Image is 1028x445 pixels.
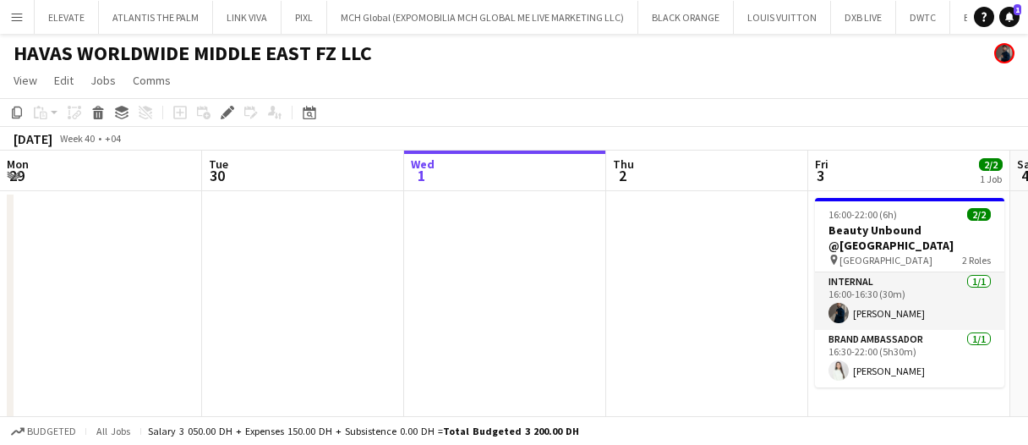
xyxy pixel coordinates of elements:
[610,166,634,185] span: 2
[962,254,991,266] span: 2 Roles
[828,208,897,221] span: 16:00-22:00 (6h)
[327,1,638,34] button: MCH Global (EXPOMOBILIA MCH GLOBAL ME LIVE MARKETING LLC)
[7,157,29,172] span: Mon
[831,1,896,34] button: DXB LIVE
[126,69,178,91] a: Comms
[994,43,1014,63] app-user-avatar: Mohamed Arafa
[209,157,228,172] span: Tue
[815,272,1004,330] app-card-role: Internal1/116:00-16:30 (30m)[PERSON_NAME]
[14,41,372,66] h1: HAVAS WORLDWIDE MIDDLE EAST FZ LLC
[613,157,634,172] span: Thu
[56,132,98,145] span: Week 40
[7,69,44,91] a: View
[206,166,228,185] span: 30
[35,1,99,34] button: ELEVATE
[105,132,121,145] div: +04
[967,208,991,221] span: 2/2
[999,7,1020,27] a: 1
[8,422,79,441] button: Budgeted
[979,158,1003,171] span: 2/2
[839,254,932,266] span: [GEOGRAPHIC_DATA]
[815,157,828,172] span: Fri
[812,166,828,185] span: 3
[896,1,950,34] button: DWTC
[99,1,213,34] button: ATLANTIS THE PALM
[408,166,435,185] span: 1
[815,198,1004,387] app-job-card: 16:00-22:00 (6h)2/2Beauty Unbound @[GEOGRAPHIC_DATA] [GEOGRAPHIC_DATA]2 RolesInternal1/116:00-16:...
[1014,4,1021,15] span: 1
[27,426,76,437] span: Budgeted
[213,1,282,34] button: LINK VIVA
[84,69,123,91] a: Jobs
[133,73,171,88] span: Comms
[443,425,579,437] span: Total Budgeted 3 200.00 DH
[980,173,1002,185] div: 1 Job
[4,166,29,185] span: 29
[411,157,435,172] span: Wed
[93,425,134,437] span: All jobs
[815,330,1004,387] app-card-role: Brand Ambassador1/116:30-22:00 (5h30m)[PERSON_NAME]
[815,222,1004,253] h3: Beauty Unbound @[GEOGRAPHIC_DATA]
[638,1,734,34] button: BLACK ORANGE
[14,73,37,88] span: View
[47,69,80,91] a: Edit
[54,73,74,88] span: Edit
[734,1,831,34] button: LOUIS VUITTON
[148,425,579,437] div: Salary 3 050.00 DH + Expenses 150.00 DH + Subsistence 0.00 DH =
[14,130,52,147] div: [DATE]
[282,1,327,34] button: PIXL
[90,73,116,88] span: Jobs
